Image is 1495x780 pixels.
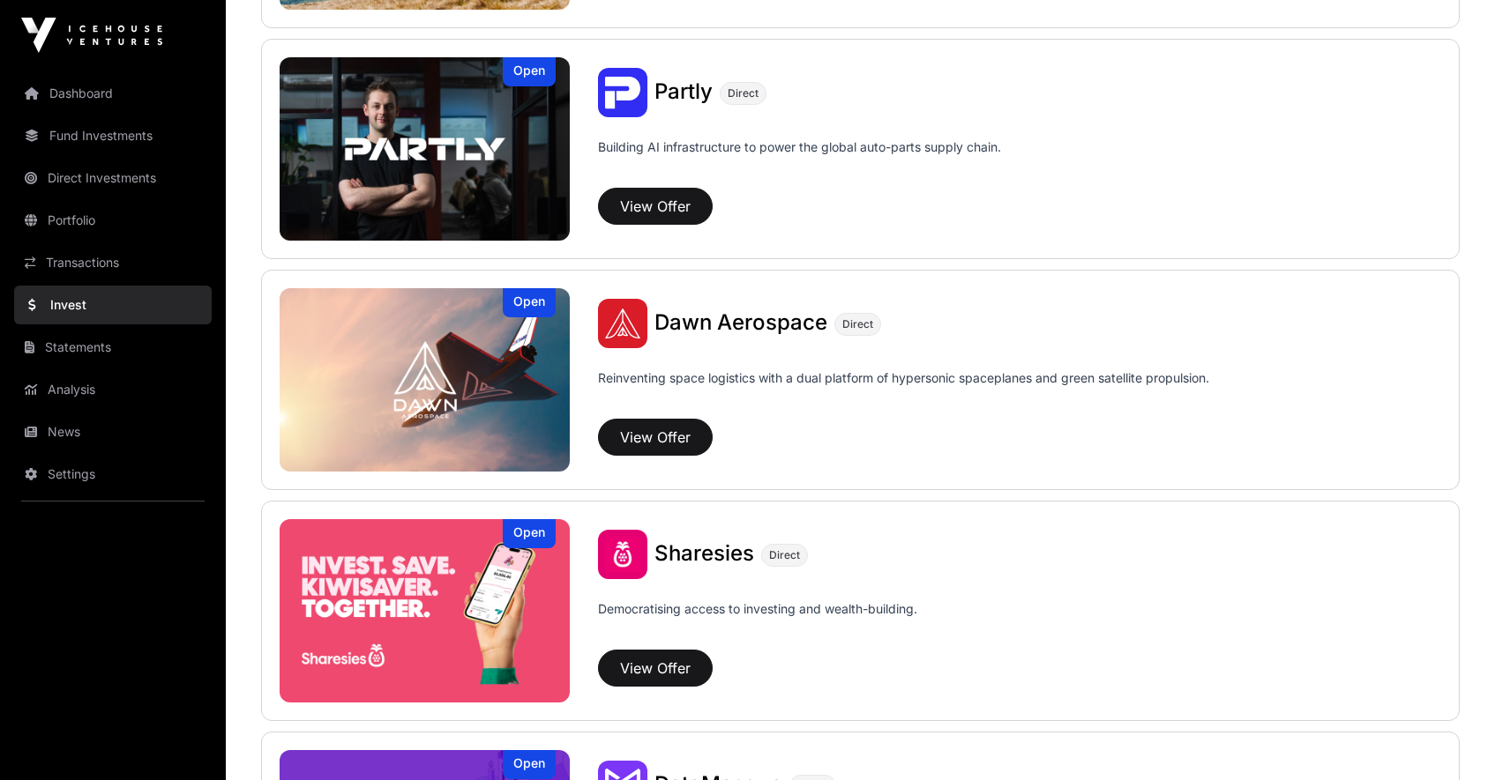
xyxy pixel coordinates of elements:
[598,530,647,579] img: Sharesies
[503,750,556,779] div: Open
[654,78,713,104] span: Partly
[14,455,212,494] a: Settings
[654,81,713,104] a: Partly
[598,188,713,225] button: View Offer
[280,57,570,241] a: PartlyOpen
[14,74,212,113] a: Dashboard
[280,288,570,472] img: Dawn Aerospace
[503,288,556,317] div: Open
[280,57,570,241] img: Partly
[503,57,556,86] div: Open
[14,201,212,240] a: Portfolio
[598,369,1209,412] p: Reinventing space logistics with a dual platform of hypersonic spaceplanes and green satellite pr...
[654,543,754,566] a: Sharesies
[14,328,212,367] a: Statements
[14,286,212,324] a: Invest
[728,86,759,100] span: Direct
[598,138,1001,181] p: Building AI infrastructure to power the global auto-parts supply chain.
[1407,695,1495,780] iframe: Chat Widget
[654,540,754,566] span: Sharesies
[14,116,212,155] a: Fund Investments
[280,288,570,472] a: Dawn AerospaceOpen
[769,548,800,562] span: Direct
[598,650,713,687] button: View Offer
[842,317,873,331] span: Direct
[280,519,570,702] a: SharesiesOpen
[598,419,713,456] button: View Offer
[654,312,827,335] a: Dawn Aerospace
[280,519,570,702] img: Sharesies
[14,159,212,197] a: Direct Investments
[14,412,212,451] a: News
[503,519,556,548] div: Open
[654,309,827,335] span: Dawn Aerospace
[14,243,212,282] a: Transactions
[21,18,162,53] img: Icehouse Ventures Logo
[598,600,917,643] p: Democratising access to investing and wealth-building.
[598,68,647,117] img: Partly
[14,370,212,409] a: Analysis
[598,299,647,348] img: Dawn Aerospace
